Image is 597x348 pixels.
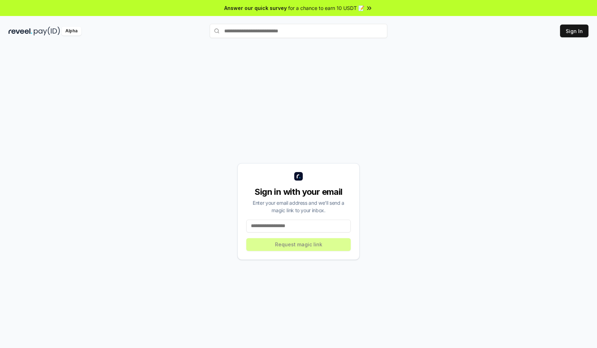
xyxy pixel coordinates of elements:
[246,199,351,214] div: Enter your email address and we’ll send a magic link to your inbox.
[560,25,588,37] button: Sign In
[246,186,351,198] div: Sign in with your email
[224,4,287,12] span: Answer our quick survey
[294,172,303,181] img: logo_small
[34,27,60,36] img: pay_id
[9,27,32,36] img: reveel_dark
[288,4,364,12] span: for a chance to earn 10 USDT 📝
[61,27,81,36] div: Alpha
